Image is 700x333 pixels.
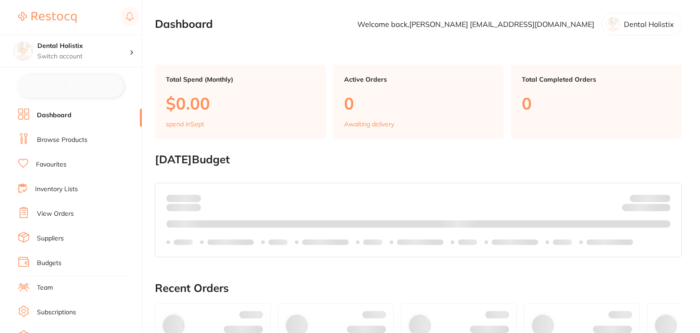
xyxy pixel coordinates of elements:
[37,259,62,268] a: Budgets
[166,120,204,128] p: spend in Sept
[155,282,682,295] h2: Recent Orders
[522,94,671,113] p: 0
[14,42,32,60] img: Dental Holistix
[166,194,201,202] p: Spent:
[185,194,201,202] strong: $0.00
[37,135,87,145] a: Browse Products
[357,20,594,28] p: Welcome back, [PERSON_NAME] [EMAIL_ADDRESS][DOMAIN_NAME]
[333,65,504,139] a: Active Orders0Awaiting delivery
[35,185,78,194] a: Inventory Lists
[302,239,349,246] p: Labels extended
[268,239,288,246] p: Labels
[344,76,493,83] p: Active Orders
[622,202,670,213] p: Remaining:
[37,52,129,61] p: Switch account
[511,65,682,139] a: Total Completed Orders0
[522,76,671,83] p: Total Completed Orders
[166,76,315,83] p: Total Spend (Monthly)
[37,283,53,292] a: Team
[654,205,670,213] strong: $0.00
[37,308,76,317] a: Subscriptions
[397,239,443,246] p: Labels extended
[18,12,77,23] img: Restocq Logo
[207,239,254,246] p: Labels extended
[174,239,193,246] p: Labels
[553,239,572,246] p: Labels
[630,194,670,202] p: Budget:
[37,234,64,243] a: Suppliers
[492,239,538,246] p: Labels extended
[155,153,682,166] h2: [DATE] Budget
[166,94,315,113] p: $0.00
[344,120,394,128] p: Awaiting delivery
[587,239,633,246] p: Labels extended
[37,42,129,51] h4: Dental Holistix
[344,94,493,113] p: 0
[37,209,74,219] a: View Orders
[36,160,67,169] a: Favourites
[155,18,213,31] h2: Dashboard
[37,111,72,120] a: Dashboard
[155,65,326,139] a: Total Spend (Monthly)$0.00spend inSept
[18,7,77,28] a: Restocq Logo
[624,20,674,28] p: Dental Holistix
[458,239,477,246] p: Labels
[653,194,670,202] strong: $NaN
[166,202,201,213] p: month
[363,239,382,246] p: Labels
